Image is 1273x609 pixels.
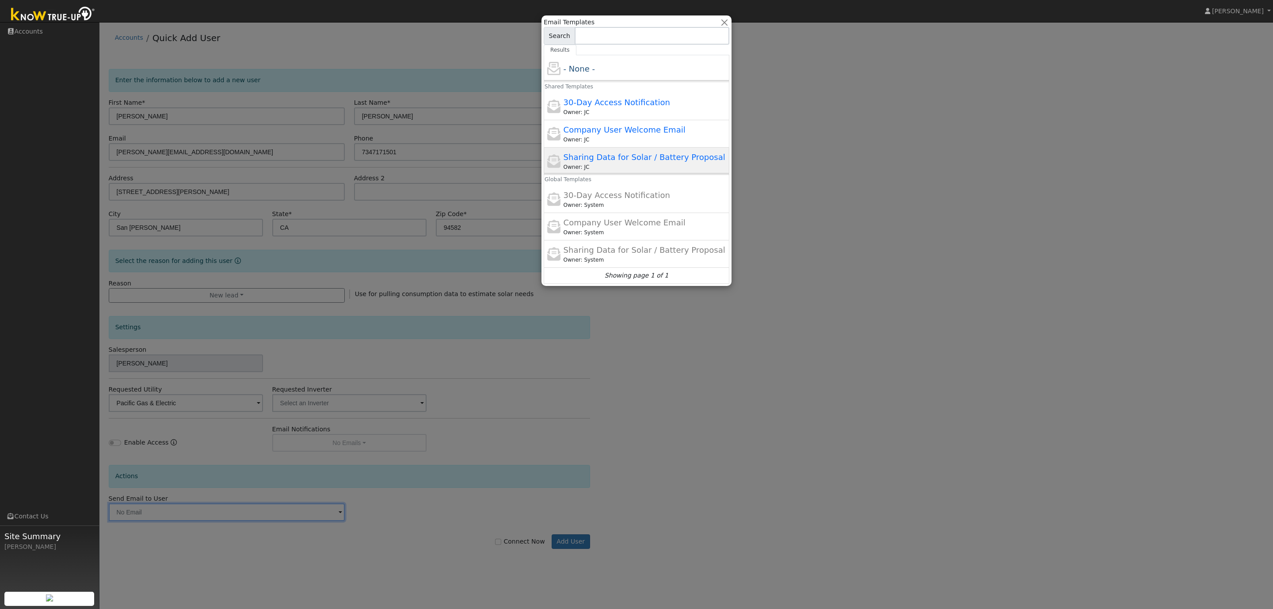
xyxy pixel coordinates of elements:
[544,45,576,55] a: Results
[564,64,595,73] span: - None -
[1212,8,1264,15] span: [PERSON_NAME]
[564,98,670,107] span: 30-Day Access Notification
[46,594,53,601] img: retrieve
[564,108,728,116] div: Jeremy Carlock
[564,218,686,227] span: Company User Welcome Email
[564,125,686,134] span: Company User Welcome Email
[4,530,95,542] span: Site Summary
[564,152,725,162] span: Sharing Data for Solar / Battery Proposal
[564,201,728,209] div: Leroy Coffman
[564,245,725,255] span: Sharing Data for Solar / Battery Proposal
[7,5,99,25] img: Know True-Up
[564,136,728,144] div: Jeremy Carlock
[538,173,551,186] h6: Global Templates
[605,271,668,280] i: Showing page 1 of 1
[564,163,728,171] div: Jeremy Carlock
[544,18,595,27] span: Email Templates
[564,228,728,236] div: Leroy Coffman
[544,27,575,45] span: Search
[564,256,728,264] div: Leroy Coffman
[538,80,551,93] h6: Shared Templates
[564,190,670,200] span: 30-Day Access Notification
[4,542,95,552] div: [PERSON_NAME]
